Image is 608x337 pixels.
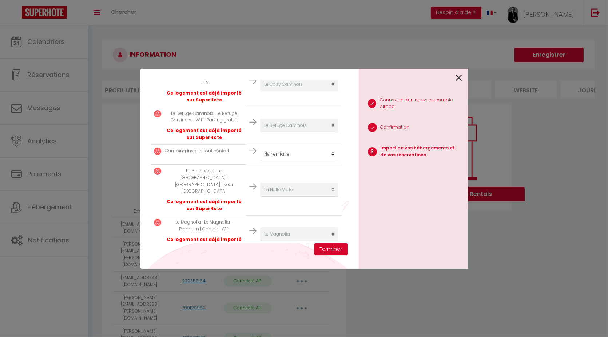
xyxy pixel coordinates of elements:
[381,124,410,131] p: Confirmation
[165,148,229,155] p: Camping insolite tout confort
[314,243,348,256] button: Terminer
[165,219,243,233] p: Le Magnolia · Le Magnolia - Premium | Garden | Wifi
[165,90,243,104] p: Ce logement est déjà importé sur SuperHote
[165,127,243,141] p: Ce logement est déjà importé sur SuperHote
[165,236,243,250] p: Ce logement est déjà importé sur SuperHote
[368,147,377,156] span: 3
[6,3,28,25] button: Ouvrir le widget de chat LiveChat
[380,97,462,111] p: Connexion d'un nouveau compte Airbnb
[165,198,243,212] p: Ce logement est déjà importé sur SuperHote
[165,110,243,124] p: Le Refuge Carvinois · Le Refuge Carvinois - Wifi | Parking gratuit
[381,145,462,159] p: Import de vos hébergements et de vos réservations
[165,168,243,195] p: La Halte Verte · La [GEOGRAPHIC_DATA] | [GEOGRAPHIC_DATA] | Near [GEOGRAPHIC_DATA]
